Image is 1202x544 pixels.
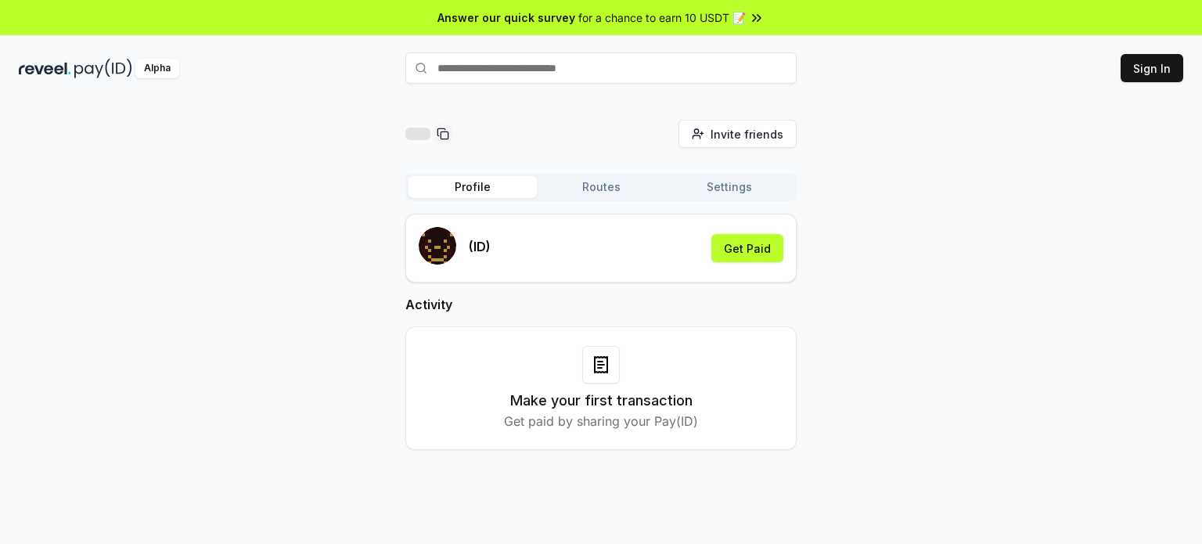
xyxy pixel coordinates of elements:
[19,59,71,78] img: reveel_dark
[578,9,746,26] span: for a chance to earn 10 USDT 📝
[408,176,537,198] button: Profile
[405,295,797,314] h2: Activity
[711,126,783,142] span: Invite friends
[678,120,797,148] button: Invite friends
[1121,54,1183,82] button: Sign In
[711,234,783,262] button: Get Paid
[437,9,575,26] span: Answer our quick survey
[665,176,794,198] button: Settings
[537,176,665,198] button: Routes
[135,59,179,78] div: Alpha
[510,390,693,412] h3: Make your first transaction
[74,59,132,78] img: pay_id
[469,237,491,256] p: (ID)
[504,412,698,431] p: Get paid by sharing your Pay(ID)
